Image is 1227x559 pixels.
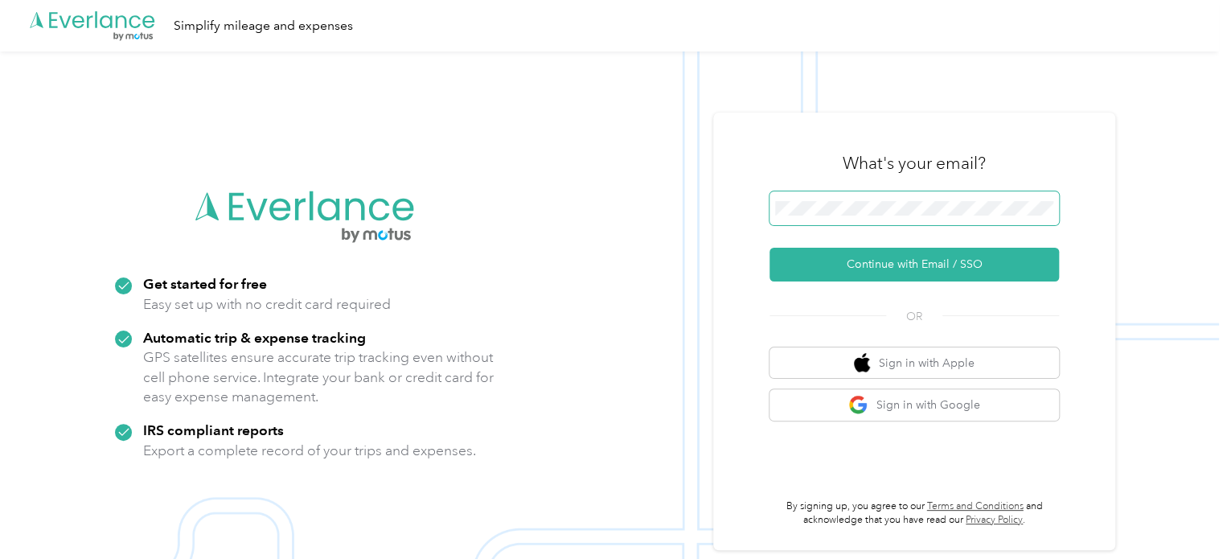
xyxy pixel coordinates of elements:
[143,275,267,292] strong: Get started for free
[843,152,986,175] h3: What's your email?
[143,347,494,407] p: GPS satellites ensure accurate trip tracking even without cell phone service. Integrate your bank...
[886,308,942,325] span: OR
[174,16,353,36] div: Simplify mileage and expenses
[927,500,1024,512] a: Terms and Conditions
[143,441,476,461] p: Export a complete record of your trips and expenses.
[769,499,1059,528] p: By signing up, you agree to our and acknowledge that you have read our .
[769,389,1059,421] button: google logoSign in with Google
[769,248,1059,282] button: Continue with Email / SSO
[143,421,284,438] strong: IRS compliant reports
[769,347,1059,379] button: apple logoSign in with Apple
[143,329,366,346] strong: Automatic trip & expense tracking
[848,395,868,415] img: google logo
[966,514,1023,526] a: Privacy Policy
[143,294,391,314] p: Easy set up with no credit card required
[854,353,870,373] img: apple logo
